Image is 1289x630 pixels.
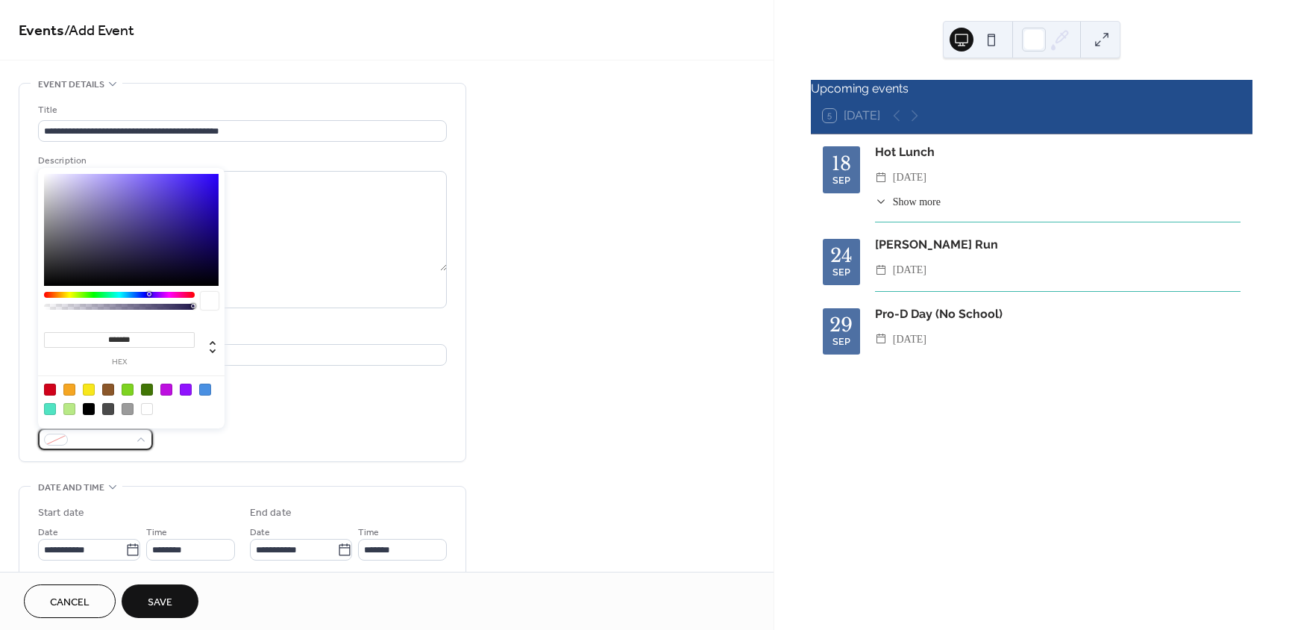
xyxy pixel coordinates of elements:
div: #B8E986 [63,403,75,415]
div: Pro-D Day (No School) [875,305,1241,323]
div: ​ [875,169,887,187]
div: Upcoming events [811,80,1252,98]
div: #BD10E0 [160,384,172,396]
span: [DATE] [893,169,926,187]
div: #9013FE [180,384,192,396]
span: Event details [38,77,104,93]
div: End date [250,505,292,521]
div: #9B9B9B [122,403,134,415]
div: Description [38,153,444,169]
div: #50E3C2 [44,403,56,415]
div: #4A4A4A [102,403,114,415]
button: Cancel [24,584,116,618]
a: Events [19,16,64,46]
div: ​ [875,261,887,279]
button: ​Show more [875,194,941,210]
div: Location [38,326,444,342]
span: Show more [893,194,941,210]
div: #F5A623 [63,384,75,396]
div: Sep [832,337,850,347]
div: 18 [832,155,851,173]
div: #7ED321 [122,384,134,396]
div: ​ [875,194,887,210]
div: Sep [832,176,850,186]
div: Hot Lunch [875,143,1241,161]
span: Date and time [38,480,104,496]
div: #FFFFFF [141,403,153,415]
div: 29 [829,316,853,334]
div: Sep [832,268,850,278]
span: / Add Event [64,16,134,46]
span: Date [38,525,58,540]
span: [DATE] [893,261,926,279]
span: Time [358,525,379,540]
div: #4A90E2 [199,384,211,396]
div: #8B572A [102,384,114,396]
label: hex [44,358,195,367]
div: Title [38,102,444,118]
span: Cancel [50,595,90,611]
div: #000000 [83,403,95,415]
div: #417505 [141,384,153,396]
div: 24 [830,246,853,265]
div: ​ [875,331,887,349]
div: #F8E71C [83,384,95,396]
button: Save [122,584,198,618]
span: Date [250,525,270,540]
span: Time [146,525,167,540]
div: #D0021B [44,384,56,396]
span: [DATE] [893,331,926,349]
div: Start date [38,505,84,521]
div: [PERSON_NAME] Run [875,236,1241,254]
span: Save [148,595,172,611]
